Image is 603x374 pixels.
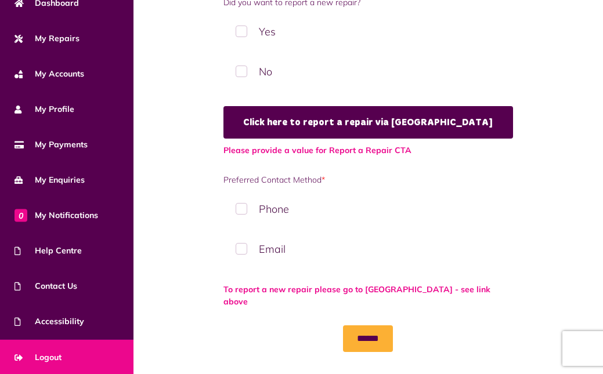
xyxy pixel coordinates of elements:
span: Please provide a value for Report a Repair CTA [223,144,513,157]
span: To report a new repair please go to [GEOGRAPHIC_DATA] - see link above [223,284,513,308]
label: Yes [223,14,513,49]
label: Preferred Contact Method [223,174,513,186]
span: Contact Us [15,280,77,292]
span: My Profile [15,103,74,115]
label: No [223,55,513,89]
span: 0 [15,209,27,222]
span: My Accounts [15,68,84,80]
span: Help Centre [15,245,82,257]
label: Email [223,232,513,266]
a: Click here to report a repair via [GEOGRAPHIC_DATA] [223,106,513,139]
span: Accessibility [15,315,84,328]
span: My Notifications [15,209,98,222]
span: My Repairs [15,32,80,45]
label: Phone [223,192,513,226]
span: My Enquiries [15,174,85,186]
span: Logout [15,351,62,364]
span: My Payments [15,139,88,151]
